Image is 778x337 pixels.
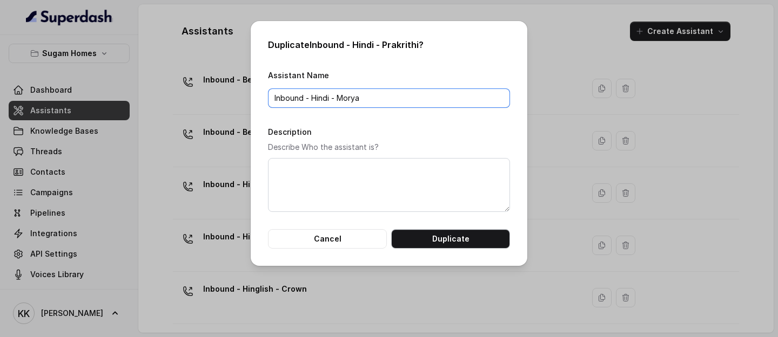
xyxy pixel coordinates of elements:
[268,38,510,51] h2: Duplicate Inbound - Hindi - Prakrithi ?
[268,229,387,249] button: Cancel
[268,71,329,80] label: Assistant Name
[268,141,510,154] p: Describe Who the assistant is?
[391,229,510,249] button: Duplicate
[268,127,312,136] label: Description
